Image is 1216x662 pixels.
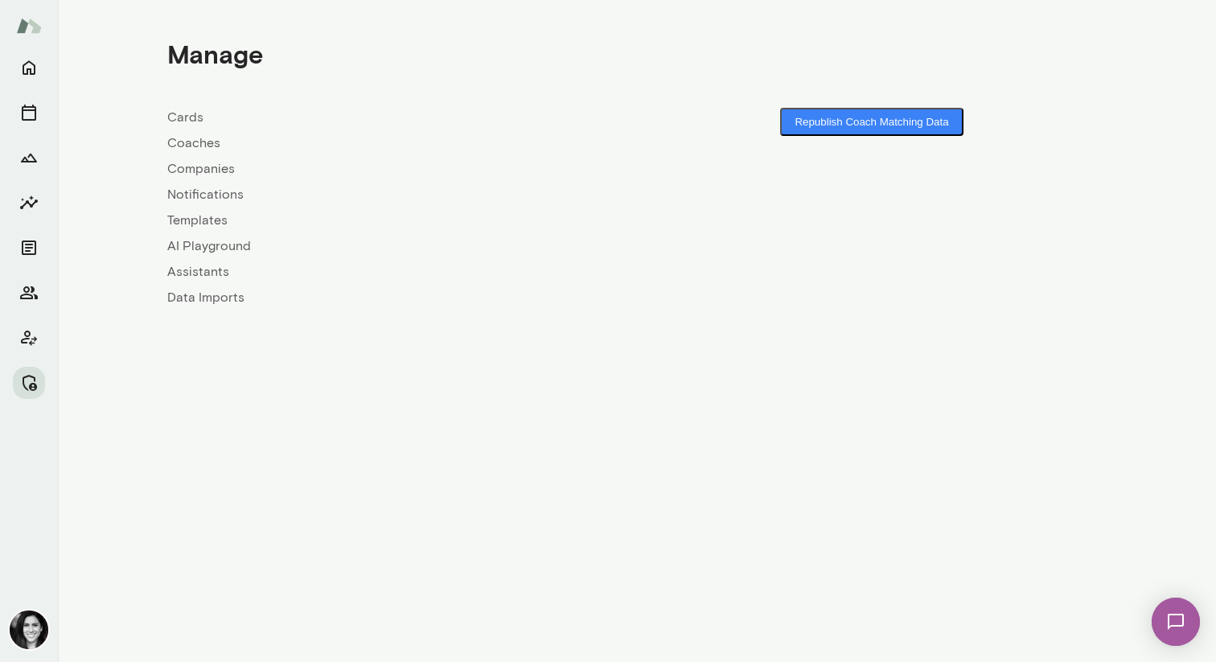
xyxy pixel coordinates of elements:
a: Notifications [167,185,637,204]
img: Jamie Albers [10,611,48,649]
a: Coaches [167,134,637,153]
button: Client app [13,322,45,354]
a: AI Playground [167,236,637,256]
a: Assistants [167,262,637,282]
button: Sessions [13,97,45,129]
a: Data Imports [167,288,637,307]
a: Companies [167,159,637,179]
button: Republish Coach Matching Data [780,108,963,136]
h4: Manage [167,39,263,69]
button: Manage [13,367,45,399]
a: Templates [167,211,637,230]
a: Cards [167,108,637,127]
button: Home [13,51,45,84]
button: Insights [13,187,45,219]
button: Growth Plan [13,142,45,174]
img: Mento [16,10,42,41]
button: Members [13,277,45,309]
button: Documents [13,232,45,264]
